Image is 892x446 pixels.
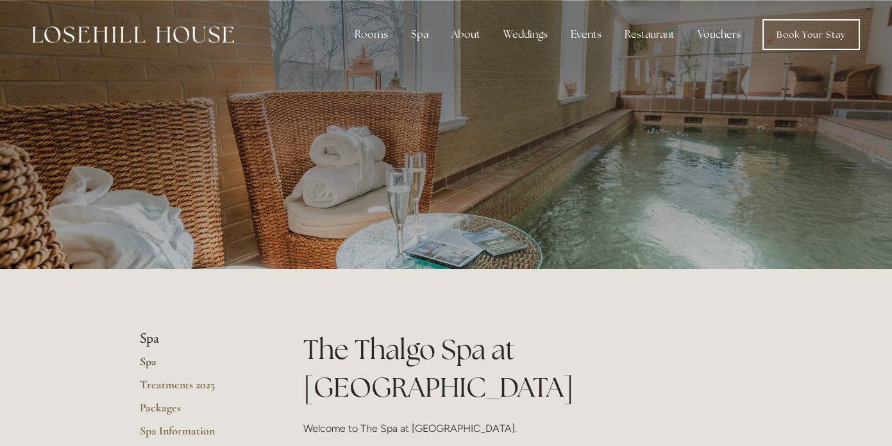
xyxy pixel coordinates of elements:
a: Vouchers [687,22,751,47]
div: Rooms [344,22,398,47]
a: Book Your Stay [762,19,860,50]
img: Losehill House [32,26,234,43]
div: About [441,22,491,47]
li: Spa [140,331,262,347]
div: Weddings [493,22,558,47]
h1: The Thalgo Spa at [GEOGRAPHIC_DATA] [303,331,753,406]
a: Spa [140,354,262,377]
div: Spa [401,22,439,47]
div: Restaurant [614,22,685,47]
a: Packages [140,401,262,424]
a: Treatments 2025 [140,377,262,401]
div: Events [560,22,612,47]
p: Welcome to The Spa at [GEOGRAPHIC_DATA]. [303,420,753,437]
